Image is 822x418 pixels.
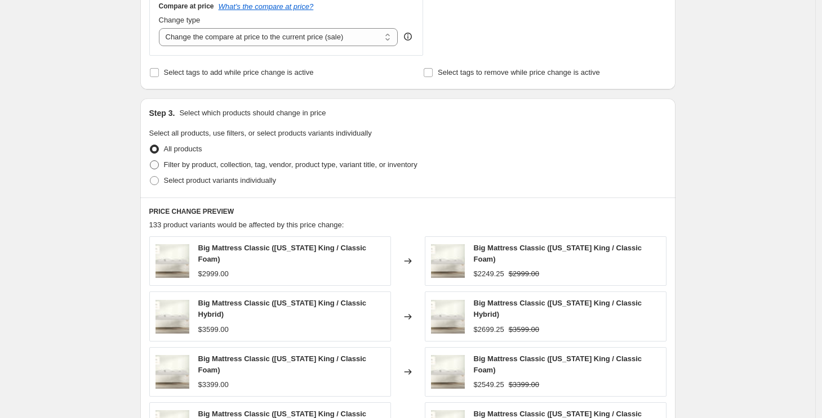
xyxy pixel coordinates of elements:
img: Big-Mattress-Co.-Classic-sf_80x.jpg [431,300,465,334]
h2: Step 3. [149,107,175,119]
span: Change type [159,16,201,24]
button: What's the compare at price? [219,2,314,11]
div: $2549.25 [474,379,504,390]
div: $2249.25 [474,268,504,280]
div: help [402,31,414,42]
div: $3399.00 [198,379,229,390]
div: $2999.00 [198,268,229,280]
span: 133 product variants would be affected by this price change: [149,221,344,229]
span: Filter by product, collection, tag, vendor, product type, variant title, or inventory [164,160,417,169]
div: $2699.25 [474,324,504,335]
span: Select product variants individually [164,176,276,185]
img: Big-Mattress-Co.-Classic-sf_80x.jpg [431,355,465,389]
img: Big-Mattress-Co.-Classic-sf_80x.jpg [155,355,189,389]
strike: $2999.00 [509,268,539,280]
p: Select which products should change in price [179,107,326,119]
span: Select tags to add while price change is active [164,68,314,77]
img: Big-Mattress-Co.-Classic-sf_80x.jpg [155,300,189,334]
span: Big Mattress Classic ([US_STATE] King / Classic Hybrid) [474,299,642,318]
span: Big Mattress Classic ([US_STATE] King / Classic Foam) [474,244,642,263]
span: Select all products, use filters, or select products variants individually [149,129,372,137]
span: Big Mattress Classic ([US_STATE] King / Classic Foam) [198,354,367,374]
span: Big Mattress Classic ([US_STATE] King / Classic Hybrid) [198,299,367,318]
h6: PRICE CHANGE PREVIEW [149,207,667,216]
span: Big Mattress Classic ([US_STATE] King / Classic Foam) [198,244,367,263]
span: All products [164,145,202,153]
strike: $3399.00 [509,379,539,390]
img: Big-Mattress-Co.-Classic-sf_80x.jpg [155,244,189,278]
h3: Compare at price [159,2,214,11]
div: $3599.00 [198,324,229,335]
strike: $3599.00 [509,324,539,335]
span: Select tags to remove while price change is active [438,68,600,77]
span: Big Mattress Classic ([US_STATE] King / Classic Foam) [474,354,642,374]
img: Big-Mattress-Co.-Classic-sf_80x.jpg [431,244,465,278]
